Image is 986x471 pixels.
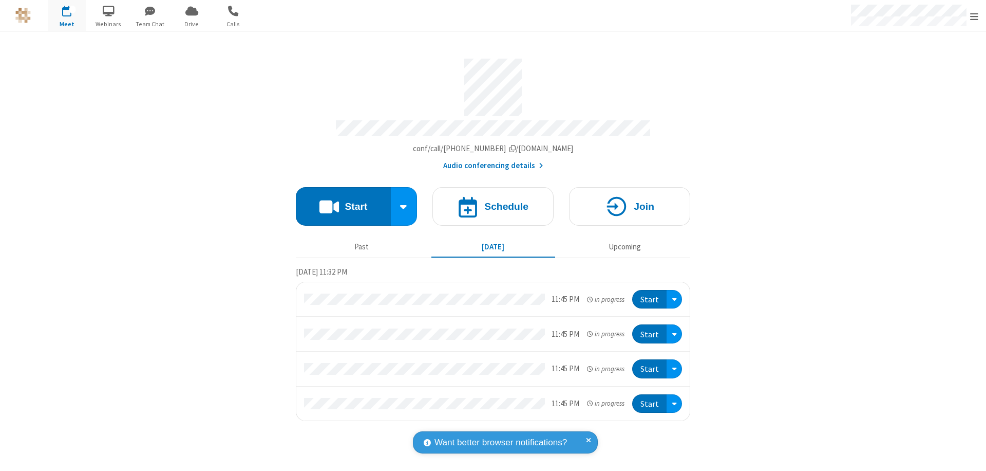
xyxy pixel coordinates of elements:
[431,237,555,257] button: [DATE]
[552,398,579,410] div: 11:45 PM
[391,187,418,226] div: Start conference options
[173,20,211,29] span: Drive
[89,20,128,29] span: Webinars
[300,237,424,257] button: Past
[667,290,682,309] div: Open menu
[214,20,253,29] span: Calls
[15,8,31,23] img: QA Selenium DO NOT DELETE OR CHANGE
[587,295,624,304] em: in progress
[667,324,682,343] div: Open menu
[563,237,687,257] button: Upcoming
[432,187,554,226] button: Schedule
[587,329,624,339] em: in progress
[434,436,567,449] span: Want better browser notifications?
[296,266,690,422] section: Today's Meetings
[552,363,579,375] div: 11:45 PM
[667,359,682,378] div: Open menu
[69,6,76,13] div: 4
[569,187,690,226] button: Join
[296,267,347,277] span: [DATE] 11:32 PM
[443,160,543,172] button: Audio conferencing details
[632,324,667,343] button: Start
[296,51,690,172] section: Account details
[587,364,624,374] em: in progress
[667,394,682,413] div: Open menu
[345,202,367,211] h4: Start
[552,329,579,340] div: 11:45 PM
[632,394,667,413] button: Start
[634,202,654,211] h4: Join
[484,202,528,211] h4: Schedule
[48,20,86,29] span: Meet
[296,187,391,226] button: Start
[632,290,667,309] button: Start
[552,294,579,305] div: 11:45 PM
[413,143,574,153] span: Copy my meeting room link
[131,20,169,29] span: Team Chat
[632,359,667,378] button: Start
[587,398,624,408] em: in progress
[413,143,574,155] button: Copy my meeting room linkCopy my meeting room link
